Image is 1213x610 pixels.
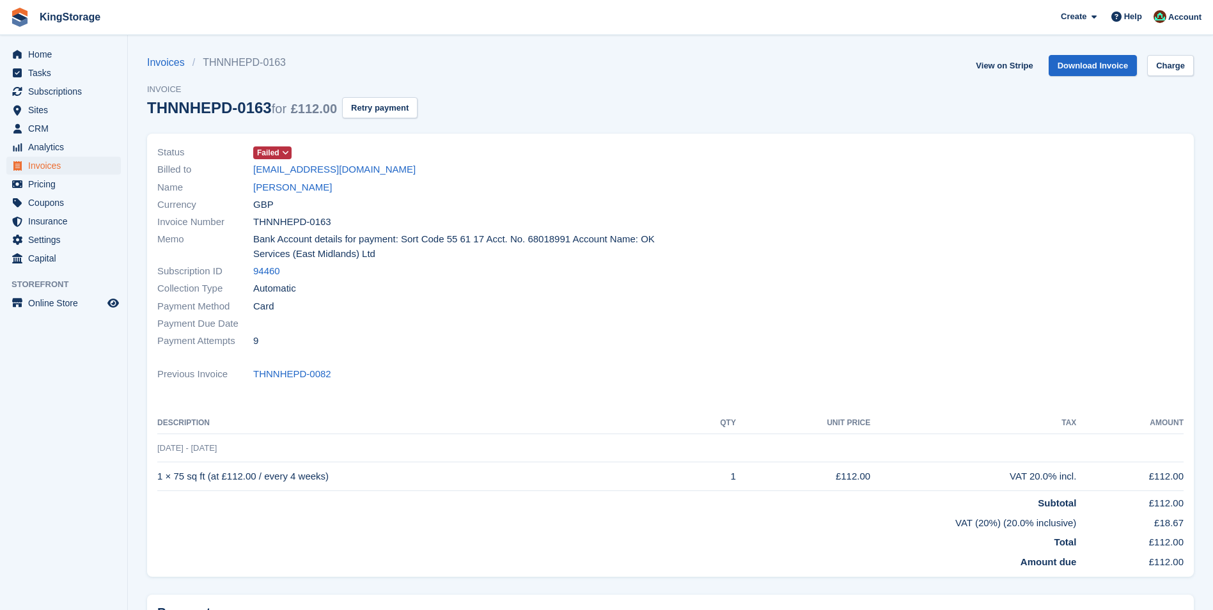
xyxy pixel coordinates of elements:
span: Invoice Number [157,215,253,230]
a: menu [6,294,121,312]
a: THNNHEPD-0082 [253,367,331,382]
span: Invoices [28,157,105,175]
a: menu [6,194,121,212]
div: VAT 20.0% incl. [870,469,1076,484]
a: menu [6,101,121,119]
a: menu [6,64,121,82]
span: Payment Attempts [157,334,253,348]
span: Tasks [28,64,105,82]
span: [DATE] - [DATE] [157,443,217,453]
td: 1 × 75 sq ft (at £112.00 / every 4 weeks) [157,462,687,491]
td: £112.00 [1076,491,1184,511]
button: Retry payment [342,97,418,118]
span: Payment Due Date [157,317,253,331]
a: Charge [1147,55,1194,76]
span: Capital [28,249,105,267]
span: Settings [28,231,105,249]
td: £18.67 [1076,511,1184,531]
span: for [272,102,286,116]
div: THNNHEPD-0163 [147,99,337,116]
span: GBP [253,198,274,212]
a: menu [6,157,121,175]
span: Invoice [147,83,418,96]
span: Subscription ID [157,264,253,279]
span: Online Store [28,294,105,312]
span: Memo [157,232,253,261]
td: £112.00 [1076,550,1184,570]
span: Account [1168,11,1201,24]
a: [PERSON_NAME] [253,180,332,195]
span: Bank Account details for payment: Sort Code 55 61 17 Acct. No. 68018991 Account Name: OK Services... [253,232,663,261]
a: menu [6,231,121,249]
a: menu [6,120,121,137]
span: Storefront [12,278,127,291]
img: John King [1154,10,1166,23]
th: Unit Price [736,413,870,434]
a: menu [6,249,121,267]
td: 1 [687,462,736,491]
span: Status [157,145,253,160]
a: Preview store [106,295,121,311]
a: Download Invoice [1049,55,1138,76]
span: Subscriptions [28,82,105,100]
span: Analytics [28,138,105,156]
a: menu [6,138,121,156]
span: Help [1124,10,1142,23]
span: Home [28,45,105,63]
a: KingStorage [35,6,106,27]
a: [EMAIL_ADDRESS][DOMAIN_NAME] [253,162,416,177]
strong: Amount due [1021,556,1077,567]
td: £112.00 [1076,462,1184,491]
th: Amount [1076,413,1184,434]
span: Coupons [28,194,105,212]
th: Description [157,413,687,434]
span: Name [157,180,253,195]
strong: Total [1054,536,1077,547]
span: Previous Invoice [157,367,253,382]
td: £112.00 [1076,530,1184,550]
span: Sites [28,101,105,119]
span: Pricing [28,175,105,193]
a: menu [6,212,121,230]
span: CRM [28,120,105,137]
span: Insurance [28,212,105,230]
span: Create [1061,10,1086,23]
span: 9 [253,334,258,348]
span: Collection Type [157,281,253,296]
span: £112.00 [291,102,337,116]
span: Billed to [157,162,253,177]
span: Automatic [253,281,296,296]
a: menu [6,82,121,100]
span: Failed [257,147,279,159]
a: Invoices [147,55,192,70]
span: THNNHEPD-0163 [253,215,331,230]
a: 94460 [253,264,280,279]
td: VAT (20%) (20.0% inclusive) [157,511,1076,531]
img: stora-icon-8386f47178a22dfd0bd8f6a31ec36ba5ce8667c1dd55bd0f319d3a0aa187defe.svg [10,8,29,27]
span: Payment Method [157,299,253,314]
a: Failed [253,145,292,160]
td: £112.00 [736,462,870,491]
a: menu [6,175,121,193]
th: QTY [687,413,736,434]
a: menu [6,45,121,63]
span: Card [253,299,274,314]
strong: Subtotal [1038,497,1076,508]
span: Currency [157,198,253,212]
a: View on Stripe [971,55,1038,76]
th: Tax [870,413,1076,434]
nav: breadcrumbs [147,55,418,70]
